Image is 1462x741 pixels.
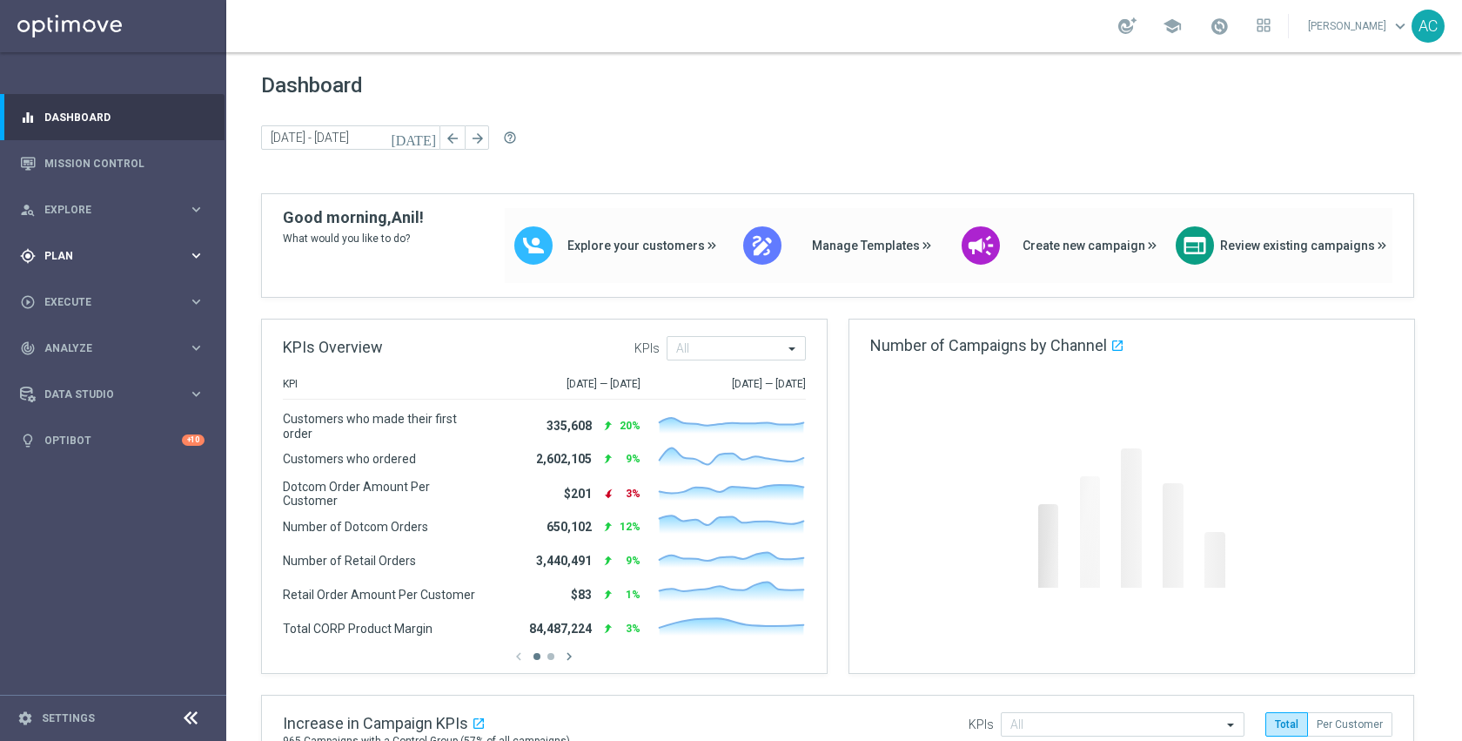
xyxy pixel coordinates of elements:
span: school [1163,17,1182,36]
a: [PERSON_NAME]keyboard_arrow_down [1306,13,1412,39]
button: track_changes Analyze keyboard_arrow_right [19,341,205,355]
button: Mission Control [19,157,205,171]
i: keyboard_arrow_right [188,340,205,356]
div: Plan [20,248,188,264]
i: keyboard_arrow_right [188,386,205,402]
div: Explore [20,202,188,218]
div: Dashboard [20,94,205,140]
i: keyboard_arrow_right [188,201,205,218]
a: Settings [42,713,95,724]
span: Analyze [44,343,188,354]
a: Mission Control [44,140,205,186]
span: Explore [44,205,188,215]
a: Optibot [44,417,182,463]
i: keyboard_arrow_right [188,293,205,310]
div: Analyze [20,340,188,356]
i: keyboard_arrow_right [188,247,205,264]
button: person_search Explore keyboard_arrow_right [19,203,205,217]
span: Execute [44,297,188,307]
button: gps_fixed Plan keyboard_arrow_right [19,249,205,263]
i: play_circle_outline [20,294,36,310]
button: play_circle_outline Execute keyboard_arrow_right [19,295,205,309]
i: equalizer [20,110,36,125]
div: Mission Control [20,140,205,186]
i: gps_fixed [20,248,36,264]
button: Data Studio keyboard_arrow_right [19,387,205,401]
i: settings [17,711,33,726]
button: equalizer Dashboard [19,111,205,125]
div: Optibot [20,417,205,463]
span: Plan [44,251,188,261]
div: AC [1412,10,1445,43]
i: track_changes [20,340,36,356]
span: keyboard_arrow_down [1391,17,1410,36]
div: +10 [182,434,205,446]
button: lightbulb Optibot +10 [19,434,205,448]
span: Data Studio [44,389,188,400]
div: Data Studio [20,387,188,402]
i: person_search [20,202,36,218]
div: Execute [20,294,188,310]
a: Dashboard [44,94,205,140]
i: lightbulb [20,433,36,448]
